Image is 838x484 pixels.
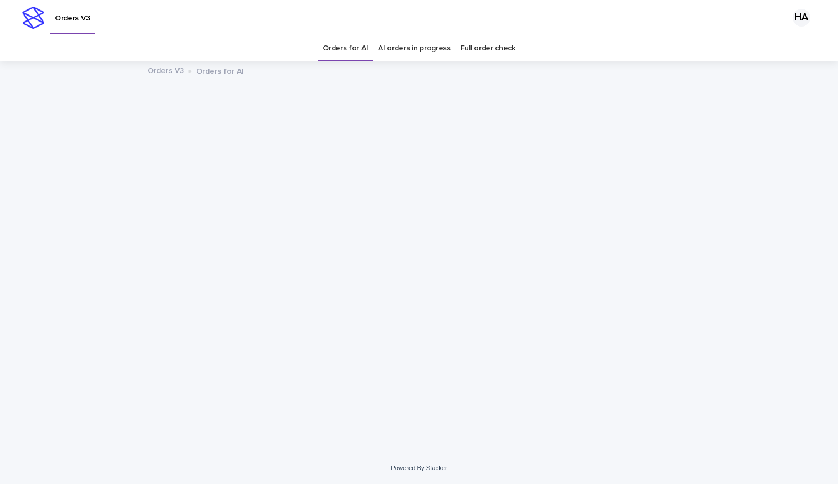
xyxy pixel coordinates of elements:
div: HA [793,9,810,27]
a: Orders V3 [147,64,184,76]
a: Full order check [461,35,515,61]
a: Orders for AI [323,35,368,61]
a: Powered By Stacker [391,465,447,471]
a: AI orders in progress [378,35,451,61]
img: stacker-logo-s-only.png [22,7,44,29]
p: Orders for AI [196,64,244,76]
